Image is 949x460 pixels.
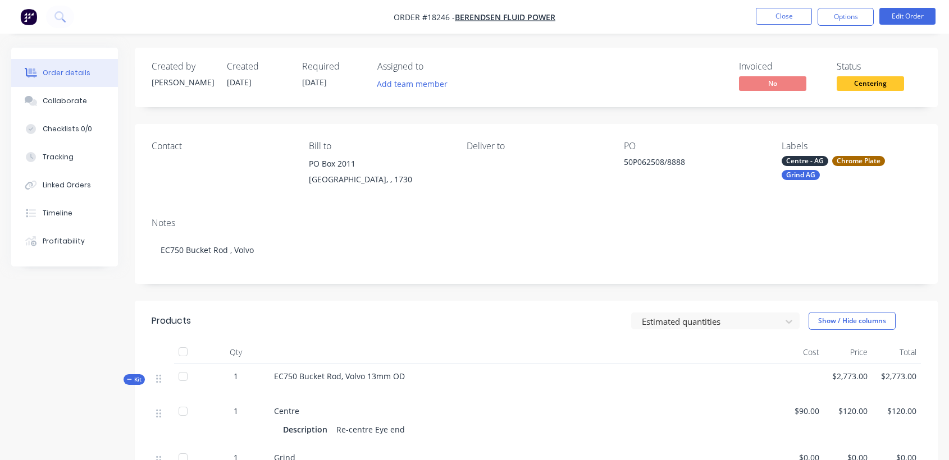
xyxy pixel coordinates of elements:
[332,421,409,438] div: Re-centre Eye end
[394,12,455,22] span: Order #18246 -
[11,227,118,255] button: Profitability
[202,341,270,364] div: Qty
[739,76,806,90] span: No
[43,124,92,134] div: Checklists 0/0
[837,61,921,72] div: Status
[818,8,874,26] button: Options
[127,375,142,384] span: Kit
[274,371,405,381] span: EC750 Bucket Rod, Volvo 13mm OD
[809,312,896,330] button: Show / Hide columns
[11,115,118,143] button: Checklists 0/0
[872,341,921,364] div: Total
[877,405,916,417] span: $120.00
[837,76,904,90] span: Centering
[377,76,454,91] button: Add team member
[377,61,490,72] div: Assigned to
[302,77,327,88] span: [DATE]
[43,180,91,190] div: Linked Orders
[43,208,72,218] div: Timeline
[11,199,118,227] button: Timeline
[782,141,921,151] div: Labels
[782,156,828,166] div: Centre - AG
[455,12,555,22] a: Berendsen Fluid Power
[824,341,873,364] div: Price
[43,236,85,246] div: Profitability
[234,405,238,417] span: 1
[879,8,936,25] button: Edit Order
[152,141,291,151] div: Contact
[11,171,118,199] button: Linked Orders
[43,68,90,78] div: Order details
[227,61,289,72] div: Created
[309,172,448,187] div: [GEOGRAPHIC_DATA], , 1730
[828,370,868,382] span: $2,773.00
[756,8,812,25] button: Close
[371,76,454,91] button: Add team member
[227,77,252,88] span: [DATE]
[828,405,868,417] span: $120.00
[43,152,74,162] div: Tracking
[775,341,824,364] div: Cost
[43,96,87,106] div: Collaborate
[274,406,299,416] span: Centre
[309,141,448,151] div: Bill to
[309,156,448,172] div: PO Box 2011
[11,87,118,115] button: Collaborate
[467,141,606,151] div: Deliver to
[152,76,213,88] div: [PERSON_NAME]
[302,61,364,72] div: Required
[309,156,448,192] div: PO Box 2011[GEOGRAPHIC_DATA], , 1730
[152,61,213,72] div: Created by
[20,8,37,25] img: Factory
[11,59,118,87] button: Order details
[152,314,191,328] div: Products
[152,233,921,267] div: EC750 Bucket Rod , Volvo
[739,61,823,72] div: Invoiced
[624,156,763,172] div: 50P062508/8888
[779,405,819,417] span: $90.00
[782,170,820,180] div: Grind AG
[124,374,145,385] button: Kit
[624,141,763,151] div: PO
[152,218,921,228] div: Notes
[832,156,885,166] div: Chrome Plate
[234,370,238,382] span: 1
[837,76,904,93] button: Centering
[283,421,332,438] div: Description
[11,143,118,171] button: Tracking
[877,370,916,382] span: $2,773.00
